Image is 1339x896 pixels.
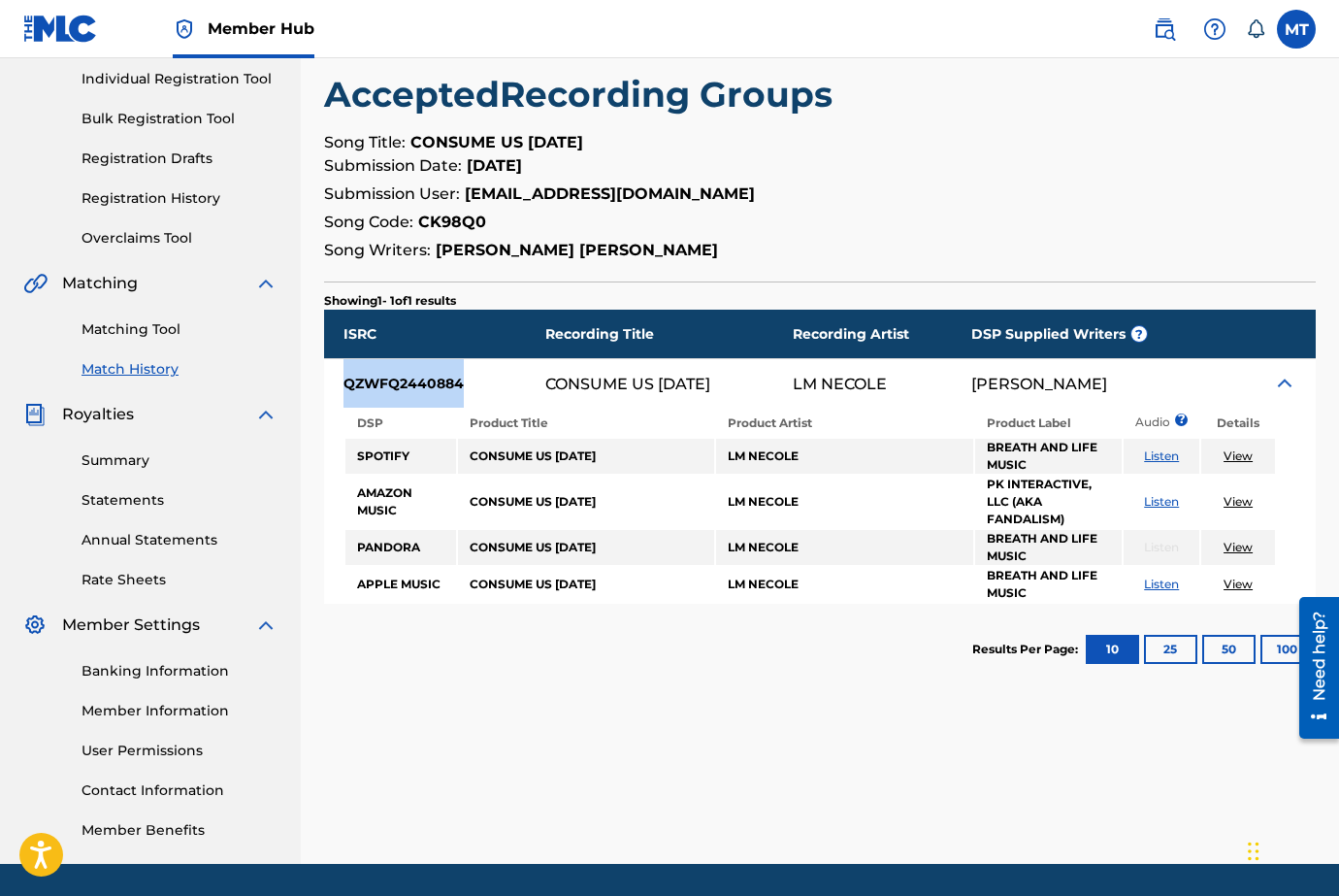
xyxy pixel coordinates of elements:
a: Contact Information [82,780,278,801]
span: Submission User: [324,184,460,203]
span: Song Title: [324,133,406,151]
td: LM NECOLE [716,476,973,528]
a: Summary [82,450,278,471]
div: Help [1195,10,1234,49]
td: PANDORA [345,530,456,565]
a: Match History [82,359,278,380]
span: Member Hub [208,17,314,40]
p: Showing 1 - 1 of 1 results [324,292,456,310]
div: ISRC [324,310,545,358]
div: LM NECOLE [793,376,887,392]
span: Matching [62,272,138,295]
img: search [1153,17,1176,41]
div: User Menu [1277,10,1316,49]
a: Registration History [82,188,278,209]
a: Statements [82,490,278,511]
a: Public Search [1145,10,1184,49]
div: Recording Title [545,310,792,358]
td: LM NECOLE [716,530,973,565]
th: Product Title [458,410,715,437]
a: Registration Drafts [82,149,278,169]
a: Matching Tool [82,319,278,340]
img: expand [254,403,278,426]
span: Song Code: [324,213,413,231]
img: Top Rightsholder [173,17,196,41]
td: CONSUME US [DATE] [458,476,715,528]
strong: [DATE] [467,156,522,175]
div: CONSUME US [DATE] [545,376,710,392]
a: Member Information [82,701,278,721]
img: expand [254,272,278,295]
h2: Accepted Recording Groups [324,73,1316,116]
a: Rate Sheets [82,570,278,590]
td: LM NECOLE [716,567,973,602]
strong: [PERSON_NAME] [PERSON_NAME] [436,241,718,259]
iframe: Chat Widget [904,116,1339,896]
td: LM NECOLE [716,439,973,474]
a: Bulk Registration Tool [82,109,278,129]
iframe: Resource Center [1285,588,1339,748]
span: Submission Date: [324,156,462,175]
td: AMAZON MUSIC [345,476,456,528]
div: Notifications [1246,19,1265,39]
a: Overclaims Tool [82,228,278,249]
a: Annual Statements [82,530,278,550]
td: SPOTIFY [345,439,456,474]
div: QZWFQ2440884 [324,359,545,408]
a: Banking Information [82,661,278,681]
strong: CONSUME US [DATE] [410,133,583,151]
div: Drag [1248,822,1259,880]
a: User Permissions [82,741,278,761]
img: Royalties [23,403,47,426]
th: Product Artist [716,410,973,437]
span: Royalties [62,403,134,426]
span: Song Writers: [324,241,431,259]
th: DSP [345,410,456,437]
a: Individual Registration Tool [82,69,278,89]
img: MLC Logo [23,15,98,43]
div: Recording Artist [793,310,971,358]
td: CONSUME US [DATE] [458,567,715,602]
strong: CK98Q0 [418,213,486,231]
img: help [1203,17,1226,41]
strong: [EMAIL_ADDRESS][DOMAIN_NAME] [465,184,755,203]
td: CONSUME US [DATE] [458,439,715,474]
td: APPLE MUSIC [345,567,456,602]
img: Matching [23,272,48,295]
img: expand [254,614,278,637]
a: Member Benefits [82,820,278,841]
img: Member Settings [23,614,47,637]
td: CONSUME US [DATE] [458,530,715,565]
span: Member Settings [62,614,200,637]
